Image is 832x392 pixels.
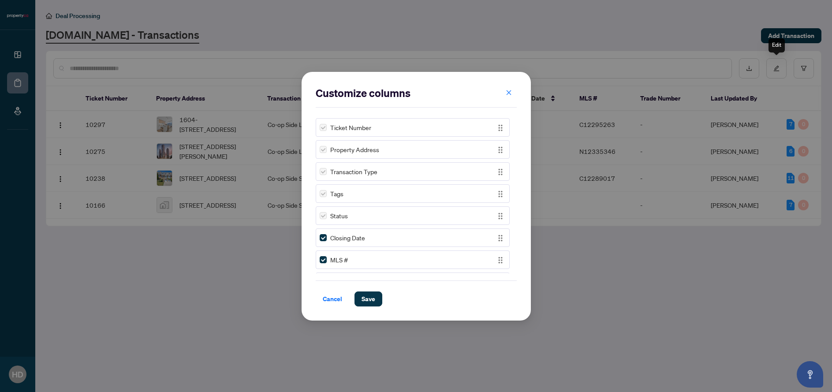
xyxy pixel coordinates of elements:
[496,145,505,155] img: Drag Icon
[323,292,342,306] span: Cancel
[495,144,506,155] button: Drag Icon
[316,273,510,291] div: Trade NumberDrag Icon
[330,167,377,176] span: Transaction Type
[316,118,510,137] div: Ticket NumberDrag Icon
[496,255,505,265] img: Drag Icon
[330,123,371,132] span: Ticket Number
[496,123,505,133] img: Drag Icon
[496,167,505,177] img: Drag Icon
[316,228,510,247] div: Closing DateDrag Icon
[797,361,823,388] button: Open asap
[495,122,506,133] button: Drag Icon
[316,140,510,159] div: Property AddressDrag Icon
[330,255,348,265] span: MLS #
[495,232,506,243] button: Drag Icon
[769,38,785,52] div: Edit
[316,184,510,203] div: TagsDrag Icon
[316,250,510,269] div: MLS #Drag Icon
[354,291,382,306] button: Save
[496,189,505,199] img: Drag Icon
[316,162,510,181] div: Transaction TypeDrag Icon
[496,211,505,221] img: Drag Icon
[495,188,506,199] button: Drag Icon
[316,86,517,100] h2: Customize columns
[495,254,506,265] button: Drag Icon
[330,211,348,220] span: Status
[330,189,343,198] span: Tags
[316,206,510,225] div: StatusDrag Icon
[362,292,375,306] span: Save
[506,89,512,95] span: close
[316,291,349,306] button: Cancel
[495,166,506,177] button: Drag Icon
[496,233,505,243] img: Drag Icon
[495,210,506,221] button: Drag Icon
[330,233,365,243] span: Closing Date
[330,145,379,154] span: Property Address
